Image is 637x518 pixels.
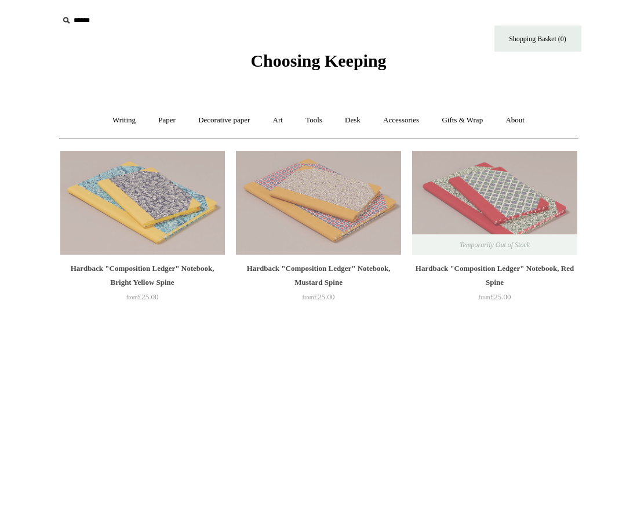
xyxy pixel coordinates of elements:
a: Hardback "Composition Ledger" Notebook, Red Spine Hardback "Composition Ledger" Notebook, Red Spi... [412,151,577,255]
span: £25.00 [126,292,159,301]
img: Hardback "Composition Ledger" Notebook, Baby Pink Spine [60,310,225,415]
span: from [126,294,138,300]
div: Hardback "Composition Ledger" Notebook, Red Spine [415,262,574,289]
a: Choosing Keeping [250,60,386,68]
a: Desk [334,105,371,136]
img: Hardback "Composition Ledger" Notebook, Red Spine [412,151,577,255]
a: Accessories [373,105,429,136]
div: Hardback "Composition Ledger" Notebook, Bright Yellow Spine [63,262,222,289]
a: Hardback "Composition Ledger" Notebook, Bright Yellow Spine from£25.00 [60,262,225,309]
span: from [303,294,314,300]
span: £25.00 [303,292,335,301]
a: Shopping Basket (0) [494,26,581,52]
span: from [126,454,138,460]
a: Tools [295,105,333,136]
a: Gifts & Wrap [431,105,493,136]
a: Hardback "Composition Ledger" Notebook, Bright Yellow Spine Hardback "Composition Ledger" Noteboo... [60,151,225,255]
span: Temporarily Out of Stock [448,234,541,255]
a: Hardback "Composition Ledger" Notebook, Mustard Spine Hardback "Composition Ledger" Notebook, Mus... [236,151,401,255]
img: Hardback "Composition Ledger" Notebook, Bright Yellow Spine [60,151,225,255]
a: Hardback "Composition Ledger" Notebook, Baby Pink Spine Hardback "Composition Ledger" Notebook, B... [60,310,225,415]
a: Decorative paper [188,105,260,136]
img: Hardback "Composition Ledger" Notebook, Mustard Spine [236,151,401,255]
span: Choosing Keeping [250,51,386,70]
a: Hardback "Composition Ledger" Notebook, Baby Pink Spine from£25.00 [60,421,225,469]
span: £25.00 [479,292,511,301]
span: £25.00 [126,452,159,461]
a: Writing [102,105,146,136]
a: About [495,105,535,136]
a: Hardback "Composition Ledger" Notebook, Mustard Spine from£25.00 [236,262,401,309]
span: from [479,294,490,300]
div: Hardback "Composition Ledger" Notebook, Mustard Spine [239,262,398,289]
div: Hardback "Composition Ledger" Notebook, Baby Pink Spine [63,421,222,449]
a: Art [263,105,293,136]
a: Paper [148,105,186,136]
a: Hardback "Composition Ledger" Notebook, Red Spine from£25.00 [412,262,577,309]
